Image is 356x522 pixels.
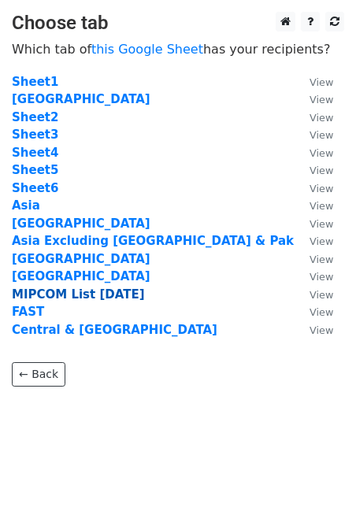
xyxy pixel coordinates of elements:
[294,234,333,248] a: View
[294,198,333,213] a: View
[12,92,150,106] a: [GEOGRAPHIC_DATA]
[12,287,145,302] a: MIPCOM List [DATE]
[310,271,333,283] small: View
[310,324,333,336] small: View
[12,110,58,124] a: Sheet2
[12,75,58,89] a: Sheet1
[12,12,344,35] h3: Choose tab
[310,183,333,194] small: View
[310,200,333,212] small: View
[12,128,58,142] a: Sheet3
[294,75,333,89] a: View
[294,128,333,142] a: View
[310,112,333,124] small: View
[12,163,58,177] a: Sheet5
[310,94,333,106] small: View
[12,323,217,337] a: Central & [GEOGRAPHIC_DATA]
[294,287,333,302] a: View
[310,165,333,176] small: View
[12,146,58,160] a: Sheet4
[12,362,65,387] a: ← Back
[294,181,333,195] a: View
[277,446,356,522] iframe: Chat Widget
[12,252,150,266] a: [GEOGRAPHIC_DATA]
[294,323,333,337] a: View
[294,269,333,283] a: View
[310,289,333,301] small: View
[12,234,294,248] a: Asia Excluding [GEOGRAPHIC_DATA] & Pak
[91,42,203,57] a: this Google Sheet
[310,306,333,318] small: View
[294,110,333,124] a: View
[294,163,333,177] a: View
[294,146,333,160] a: View
[310,129,333,141] small: View
[12,181,58,195] a: Sheet6
[294,252,333,266] a: View
[294,305,333,319] a: View
[12,198,40,213] a: Asia
[310,235,333,247] small: View
[12,41,344,57] p: Which tab of has your recipients?
[310,218,333,230] small: View
[294,92,333,106] a: View
[310,254,333,265] small: View
[12,217,150,231] a: [GEOGRAPHIC_DATA]
[294,217,333,231] a: View
[12,305,44,319] a: FAST
[310,76,333,88] small: View
[310,147,333,159] small: View
[12,269,150,283] a: [GEOGRAPHIC_DATA]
